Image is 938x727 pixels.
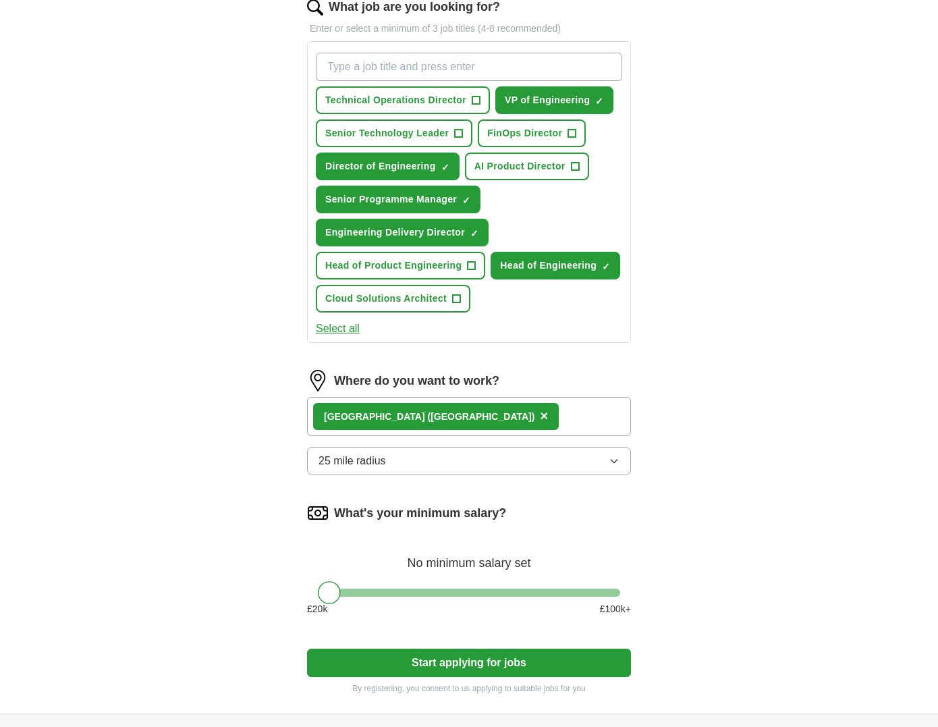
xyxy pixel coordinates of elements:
[427,411,534,422] span: ([GEOGRAPHIC_DATA])
[316,186,480,213] button: Senior Programme Manager✓
[325,292,447,306] span: Cloud Solutions Architect
[307,22,631,36] p: Enter or select a minimum of 3 job titles (4-8 recommended)
[316,86,490,114] button: Technical Operations Director
[495,86,613,114] button: VP of Engineering✓
[307,502,329,524] img: salary.png
[540,406,548,427] button: ×
[462,195,470,206] span: ✓
[319,453,386,469] span: 25 mile radius
[324,411,425,422] strong: [GEOGRAPHIC_DATA]
[325,93,466,107] span: Technical Operations Director
[487,126,562,140] span: FinOps Director
[307,540,631,572] div: No minimum salary set
[602,261,610,272] span: ✓
[505,93,590,107] span: VP of Engineering
[316,321,360,337] button: Select all
[474,159,565,173] span: AI Product Director
[325,192,457,207] span: Senior Programme Manager
[316,153,460,180] button: Director of Engineering✓
[316,53,622,81] input: Type a job title and press enter
[595,96,603,107] span: ✓
[307,370,329,392] img: location.png
[307,602,327,616] span: £ 20 k
[478,119,586,147] button: FinOps Director
[465,153,589,180] button: AI Product Director
[334,504,506,522] label: What's your minimum salary?
[470,228,478,239] span: ✓
[600,602,631,616] span: £ 100 k+
[307,649,631,677] button: Start applying for jobs
[316,285,470,313] button: Cloud Solutions Architect
[334,372,499,390] label: Where do you want to work?
[325,159,436,173] span: Director of Engineering
[325,126,449,140] span: Senior Technology Leader
[316,119,472,147] button: Senior Technology Leader
[316,219,489,246] button: Engineering Delivery Director✓
[540,408,548,423] span: ×
[316,252,485,279] button: Head of Product Engineering
[441,162,449,173] span: ✓
[500,259,597,273] span: Head of Engineering
[325,259,462,273] span: Head of Product Engineering
[307,682,631,695] p: By registering, you consent to us applying to suitable jobs for you
[325,225,465,240] span: Engineering Delivery Director
[491,252,620,279] button: Head of Engineering✓
[307,447,631,475] button: 25 mile radius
